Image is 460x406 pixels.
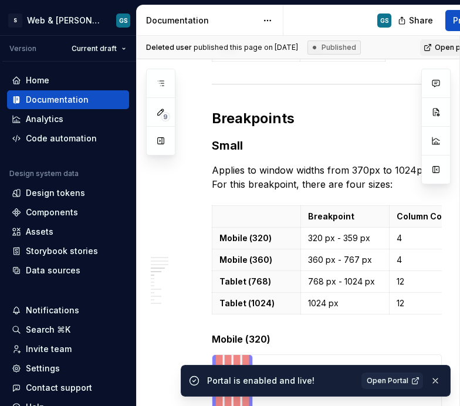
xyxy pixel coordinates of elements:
[26,187,85,199] div: Design tokens
[26,113,63,125] div: Analytics
[146,43,298,52] span: published this page on [DATE]
[392,10,441,31] button: Share
[7,184,129,202] a: Design tokens
[146,15,257,26] div: Documentation
[219,276,293,287] p: Tablet (768)
[26,304,79,316] div: Notifications
[7,242,129,260] a: Storybook stories
[367,376,408,385] span: Open Portal
[308,276,382,287] p: 768 px - 1024 px
[219,254,293,266] p: Mobile (360)
[409,15,433,26] span: Share
[26,133,97,144] div: Code automation
[72,44,117,53] span: Current draft
[26,382,92,394] div: Contact support
[308,211,382,222] p: Breakpoint
[26,245,98,257] div: Storybook stories
[9,169,79,178] div: Design system data
[26,363,60,374] div: Settings
[66,40,131,57] button: Current draft
[7,340,129,358] a: Invite team
[7,378,129,397] button: Contact support
[219,297,293,309] p: Tablet (1024)
[212,163,442,191] p: Applies to window widths from 370px to 1024px. For this breakpoint, there are four sizes:
[212,109,442,128] h2: Breakpoints
[161,112,170,121] span: 9
[27,15,102,26] div: Web & [PERSON_NAME] Systems
[361,373,423,389] a: Open Portal
[380,16,389,25] div: GS
[7,359,129,378] a: Settings
[26,324,70,336] div: Search ⌘K
[26,94,89,106] div: Documentation
[308,297,382,309] p: 1024 px
[26,207,78,218] div: Components
[207,375,354,387] div: Portal is enabled and live!
[9,44,36,53] div: Version
[7,203,129,222] a: Components
[308,232,382,244] p: 320 px - 359 px
[7,129,129,148] a: Code automation
[7,71,129,90] a: Home
[307,40,361,55] div: Published
[308,254,382,266] p: 360 px - 767 px
[219,232,293,244] p: Mobile (320)
[7,320,129,339] button: Search ⌘K
[7,301,129,320] button: Notifications
[26,343,72,355] div: Invite team
[26,226,53,238] div: Assets
[7,90,129,109] a: Documentation
[7,110,129,128] a: Analytics
[26,75,49,86] div: Home
[212,333,442,345] h5: Mobile (320)
[26,265,80,276] div: Data sources
[7,222,129,241] a: Assets
[212,137,442,154] h3: Small
[7,261,129,280] a: Data sources
[2,8,134,33] button: SWeb & [PERSON_NAME] SystemsGS
[8,13,22,28] div: S
[119,16,128,25] div: GS
[146,43,192,52] span: Deleted user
